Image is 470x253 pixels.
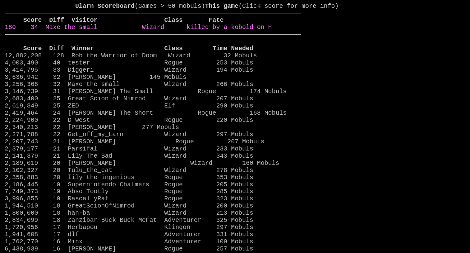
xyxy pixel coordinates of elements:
a: 7,749,373 19 Abso Tootly Rogue 285 Mobuls [5,188,253,195]
a: 1,944,510 18 GreatScionOfNimrod Wizard 200 Mobuls [5,202,253,209]
a: 2,619,849 25 ZED Elf 290 Mobuls [5,102,253,109]
a: 2,419,464 24 [PERSON_NAME] The Short Rogue 168 Mobuls [5,109,287,117]
b: Ularn Scoreboard [75,2,135,10]
a: 2,834,099 18 Zanzibar Buck Buck McFat Adventurer 325 Mobuls [5,217,253,224]
a: 2,683,400 25 Great Scion of Nimrod Wizard 207 Mobuls [5,95,253,102]
a: 1,720,956 17 Herbapou Klingon 297 Mobuls [5,224,253,231]
a: 1,800,000 18 han-ba Wizard 213 Mobuls [5,209,253,217]
a: 2,224,900 22 D west Rogue 220 Mobuls [5,117,253,124]
a: 3,636,942 32 [PERSON_NAME] 145 Mobuls [5,74,187,81]
a: 3,996,855 19 RascallyRat Rogue 323 Mobuls [5,195,253,202]
a: 180 34 Maxe the small Wizard killed by a kobold on H [5,24,272,31]
a: 1,762,770 16 Minx Adventurer 109 Mobuls [5,238,253,245]
a: 12,882,208 128 Rob the Warrior of Doom Wizard 32 Mobuls [5,52,257,59]
b: Score Diff Visitor Class Fate [23,17,224,24]
a: 1,941,608 17 dlf Adventurer 331 Mobuls [5,231,253,238]
b: This game [205,2,238,10]
a: 2,271,788 22 Get_off_my_Larn Wizard 297 Mobuls [5,131,253,138]
a: 2,141,379 21 Lily The Bad Wizard 343 Mobuls [5,152,253,160]
a: 2,379,177 21 Parsifal Wizard 233 Mobuls [5,145,253,152]
a: 2,207,743 21 [PERSON_NAME] Rogue 207 Mobuls [5,138,265,145]
a: 2,189,019 20 [PERSON_NAME] Wizard 160 Mobuls [5,160,279,167]
a: 4,003,490 40 tester Rogue 253 Mobuls [5,59,253,66]
a: 2,102,327 20 Tulu_the_cat Wizard 278 Mobuls [5,167,253,174]
b: Score Diff Winner Class Time Needed [23,45,253,52]
a: 2,358,883 20 lily the ingenious Rogue 353 Mobuls [5,174,253,181]
a: 2,186,445 19 Supernintendo Chalmers Rogue 205 Mobuls [5,181,253,188]
a: 2,340,213 22 [PERSON_NAME] 277 Mobuls [5,124,179,131]
a: 3,414,795 33 Diggeri Wizard 194 Mobuls [5,66,253,74]
a: 3,256,368 32 Maxe the small Wizard 266 Mobuls [5,81,253,88]
a: 3,146,739 31 [PERSON_NAME] The Small Rogue 174 Mobuls [5,88,287,95]
larn: (Games > 50 mobuls) (Click score for more info) Click on a score for more information ---- Reload... [5,2,301,240]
